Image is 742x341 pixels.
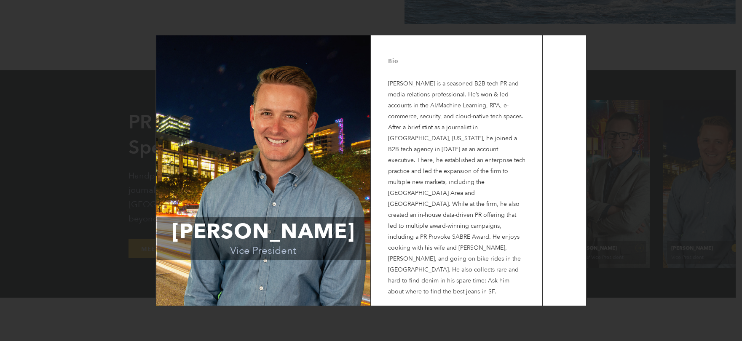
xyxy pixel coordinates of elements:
[543,77,552,87] a: View on linkedin
[157,246,370,260] span: Vice President
[157,217,370,246] span: [PERSON_NAME]
[557,47,574,64] button: Close
[388,56,398,65] mark: Bio
[388,66,525,297] p: [PERSON_NAME] is a seasoned B2B tech PR and media relations professional. He’s won & led accounts...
